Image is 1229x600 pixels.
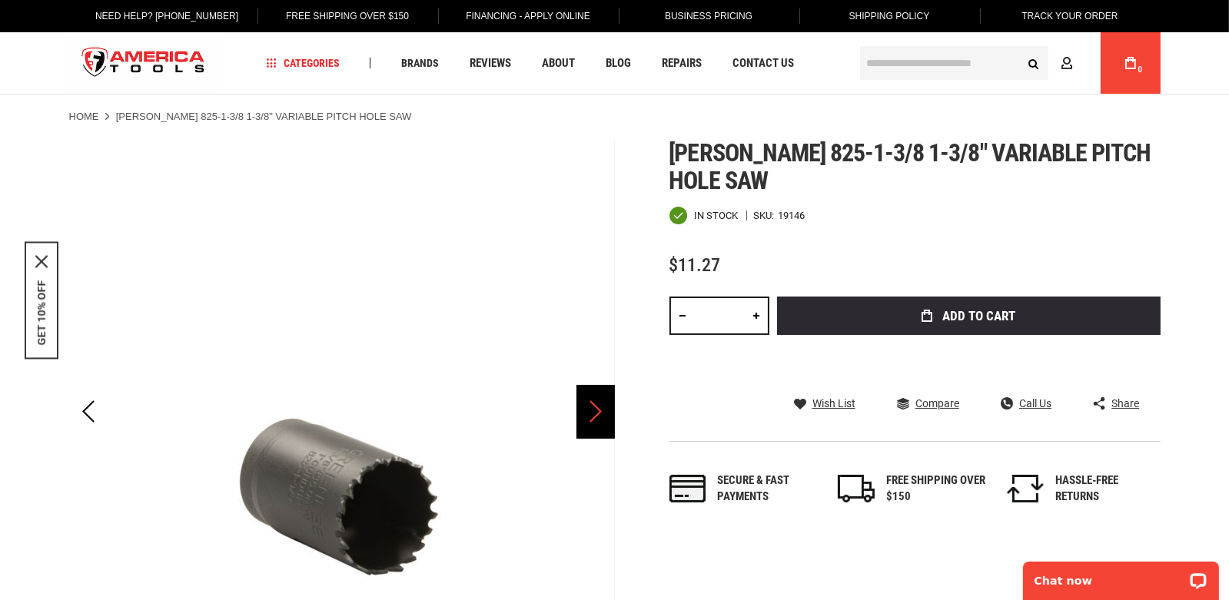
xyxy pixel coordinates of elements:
[726,53,801,74] a: Contact Us
[69,35,218,92] img: America Tools
[542,58,575,69] span: About
[470,58,511,69] span: Reviews
[401,58,439,68] span: Brands
[942,310,1015,323] span: Add to Cart
[897,396,959,410] a: Compare
[259,53,347,74] a: Categories
[695,210,739,220] span: In stock
[69,35,218,92] a: store logo
[116,111,412,122] strong: [PERSON_NAME] 825-1-3/8 1-3/8" VARIABLE PITCH HOLE SAW
[777,297,1161,335] button: Add to Cart
[1116,32,1145,94] a: 0
[1138,65,1143,74] span: 0
[1055,472,1155,506] div: HASSLE-FREE RETURNS
[1013,552,1229,600] iframe: LiveChat chat widget
[779,210,805,220] div: 19146
[732,58,794,69] span: Contact Us
[394,53,446,74] a: Brands
[669,138,1151,195] span: [PERSON_NAME] 825-1-3/8 1-3/8" variable pitch hole saw
[1001,396,1051,410] a: Call Us
[774,340,1164,384] iframe: Secure express checkout frame
[849,11,930,22] span: Shipping Policy
[669,475,706,502] img: payments
[662,58,702,69] span: Repairs
[655,53,709,74] a: Repairs
[266,58,340,68] span: Categories
[35,255,48,267] svg: close icon
[463,53,518,74] a: Reviews
[794,396,855,410] a: Wish List
[1019,48,1048,78] button: Search
[535,53,582,74] a: About
[915,398,959,409] span: Compare
[838,475,875,502] img: shipping
[1007,475,1044,502] img: returns
[1019,398,1051,409] span: Call Us
[69,110,99,124] a: Home
[669,206,739,225] div: Availability
[35,255,48,267] button: Close
[718,472,818,506] div: Secure & fast payments
[886,472,986,506] div: FREE SHIPPING OVER $150
[599,53,638,74] a: Blog
[606,58,631,69] span: Blog
[35,280,48,345] button: GET 10% OFF
[1111,398,1139,409] span: Share
[812,398,855,409] span: Wish List
[754,210,779,220] strong: SKU
[669,254,721,276] span: $11.27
